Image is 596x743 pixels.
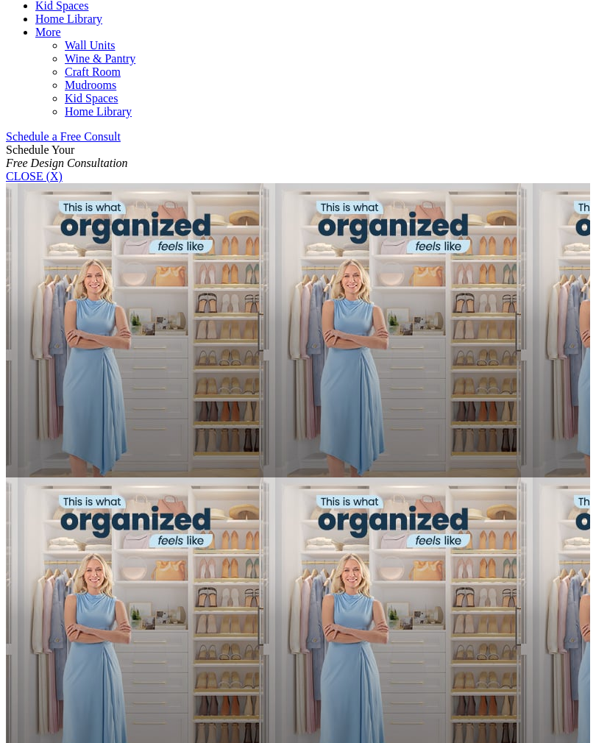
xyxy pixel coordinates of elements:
[35,26,61,38] a: More menu text will display only on big screen
[65,92,118,104] a: Kid Spaces
[6,157,128,169] em: Free Design Consultation
[6,170,63,182] a: CLOSE (X)
[65,79,116,91] a: Mudrooms
[65,105,132,118] a: Home Library
[65,39,115,51] a: Wall Units
[65,65,121,78] a: Craft Room
[35,13,102,25] a: Home Library
[65,52,135,65] a: Wine & Pantry
[6,143,128,169] span: Schedule Your
[6,130,121,143] a: Schedule a Free Consult (opens a dropdown menu)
